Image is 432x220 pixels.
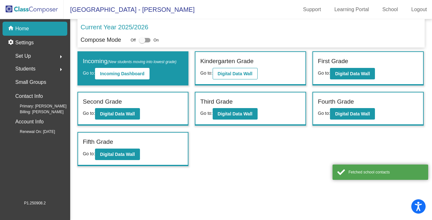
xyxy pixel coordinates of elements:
[335,111,370,116] b: Digital Data Wall
[218,111,253,116] b: Digital Data Wall
[335,71,370,76] b: Digital Data Wall
[83,151,95,156] span: Go to:
[213,108,258,120] button: Digital Data Wall
[15,52,31,61] span: Set Up
[57,66,65,73] mat-icon: arrow_right
[83,70,95,76] span: Go to:
[348,169,423,175] div: Fetched school contacts
[15,39,34,47] p: Settings
[100,71,144,76] b: Incoming Dashboard
[318,70,330,76] span: Go to:
[131,37,136,43] span: Off
[200,57,253,66] label: Kindergarten Grade
[377,4,403,15] a: School
[154,37,159,43] span: On
[83,97,122,106] label: Second Grade
[15,78,46,87] p: Small Groups
[406,4,432,15] a: Logout
[15,64,35,73] span: Students
[329,4,374,15] a: Learning Portal
[10,103,67,109] span: Primary: [PERSON_NAME]
[100,111,135,116] b: Digital Data Wall
[330,108,375,120] button: Digital Data Wall
[57,53,65,61] mat-icon: arrow_right
[318,111,330,116] span: Go to:
[95,149,140,160] button: Digital Data Wall
[200,111,212,116] span: Go to:
[8,39,15,47] mat-icon: settings
[15,25,29,33] p: Home
[318,57,348,66] label: First Grade
[218,71,253,76] b: Digital Data Wall
[100,152,135,157] b: Digital Data Wall
[95,108,140,120] button: Digital Data Wall
[318,97,354,106] label: Fourth Grade
[83,57,177,66] label: Incoming
[83,111,95,116] span: Go to:
[15,117,44,126] p: Account Info
[10,129,55,135] span: Renewal On: [DATE]
[81,22,148,32] p: Current Year 2025/2026
[8,25,15,33] mat-icon: home
[64,4,194,15] span: [GEOGRAPHIC_DATA] - [PERSON_NAME]
[330,68,375,79] button: Digital Data Wall
[107,60,177,64] span: (New students moving into lowest grade)
[200,70,212,76] span: Go to:
[81,36,121,44] p: Compose Mode
[95,68,150,79] button: Incoming Dashboard
[15,92,43,101] p: Contact Info
[213,68,258,79] button: Digital Data Wall
[10,109,63,115] span: Billing: [PERSON_NAME]
[200,97,232,106] label: Third Grade
[83,137,113,147] label: Fifth Grade
[298,4,326,15] a: Support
